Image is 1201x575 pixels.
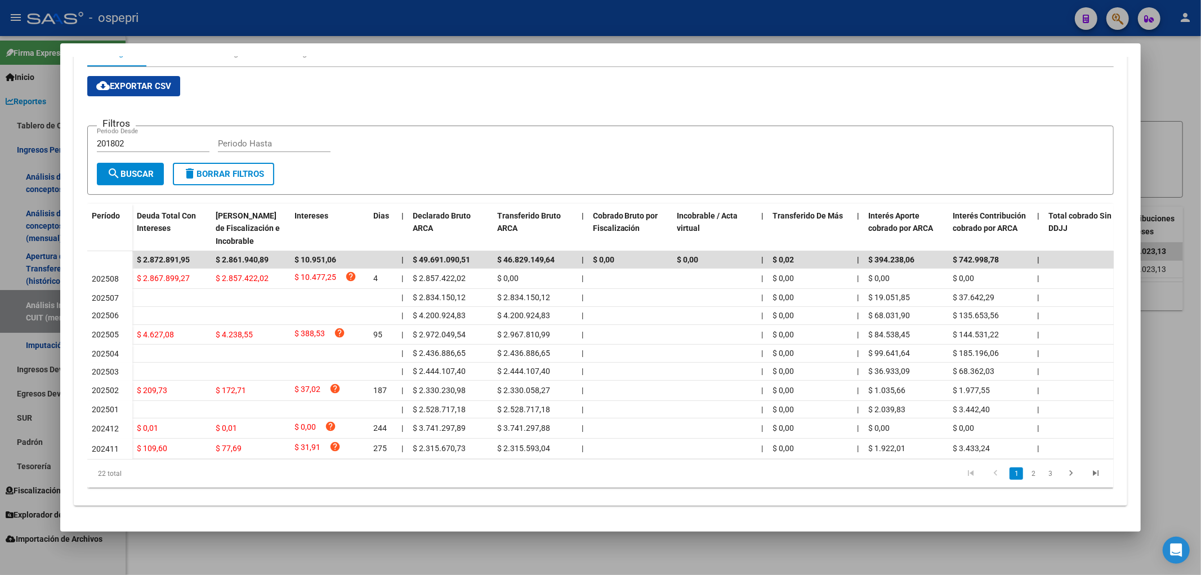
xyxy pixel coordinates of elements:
[858,293,859,302] span: |
[762,405,764,414] span: |
[137,211,196,233] span: Deuda Total Con Intereses
[497,367,550,376] span: $ 2.444.107,40
[1038,444,1039,453] span: |
[294,441,320,456] span: $ 31,91
[401,424,403,433] span: |
[762,255,764,264] span: |
[869,349,910,358] span: $ 99.641,64
[92,293,119,302] span: 202507
[582,386,583,395] span: |
[216,424,237,433] span: $ 0,01
[294,327,325,342] span: $ 388,53
[497,349,550,358] span: $ 2.436.886,65
[869,444,906,453] span: $ 1.922,01
[401,255,404,264] span: |
[588,204,673,253] datatable-header-cell: Cobrado Bruto por Fiscalización
[290,204,369,253] datatable-header-cell: Intereses
[869,330,910,339] span: $ 84.538,45
[137,255,190,264] span: $ 2.872.891,95
[757,204,769,253] datatable-header-cell: |
[858,424,859,433] span: |
[96,79,110,92] mat-icon: cloud_download
[869,424,890,433] span: $ 0,00
[773,274,794,283] span: $ 0,00
[953,330,999,339] span: $ 144.531,22
[183,169,264,179] span: Borrar Filtros
[773,367,794,376] span: $ 0,00
[582,424,583,433] span: |
[1038,255,1040,264] span: |
[858,386,859,395] span: |
[373,386,387,395] span: 187
[97,163,164,185] button: Buscar
[401,330,403,339] span: |
[1038,424,1039,433] span: |
[953,311,999,320] span: $ 135.653,56
[92,367,119,376] span: 202503
[373,274,378,283] span: 4
[673,204,757,253] datatable-header-cell: Incobrable / Acta virtual
[582,367,583,376] span: |
[401,274,403,283] span: |
[132,204,211,253] datatable-header-cell: Deuda Total Con Intereses
[334,327,345,338] i: help
[869,367,910,376] span: $ 36.933,09
[1038,349,1039,358] span: |
[92,211,120,220] span: Período
[858,444,859,453] span: |
[593,211,658,233] span: Cobrado Bruto por Fiscalización
[413,349,466,358] span: $ 2.436.886,65
[582,274,583,283] span: |
[762,349,764,358] span: |
[1038,293,1039,302] span: |
[1038,405,1039,414] span: |
[582,349,583,358] span: |
[582,211,584,220] span: |
[401,405,403,414] span: |
[216,274,269,283] span: $ 2.857.422,02
[1038,311,1039,320] span: |
[373,330,382,339] span: 95
[858,405,859,414] span: |
[1163,537,1190,564] div: Open Intercom Messenger
[773,349,794,358] span: $ 0,00
[1038,330,1039,339] span: |
[92,444,119,453] span: 202411
[1042,464,1059,483] li: page 3
[858,211,860,220] span: |
[413,255,470,264] span: $ 49.691.090,51
[1010,467,1023,480] a: 1
[413,405,466,414] span: $ 2.528.717,18
[137,444,167,453] span: $ 109,60
[401,349,403,358] span: |
[773,293,794,302] span: $ 0,00
[92,424,119,433] span: 202412
[1026,467,1040,480] a: 2
[762,311,764,320] span: |
[87,76,180,96] button: Exportar CSV
[773,405,794,414] span: $ 0,00
[216,386,246,395] span: $ 172,71
[864,204,949,253] datatable-header-cell: Interés Aporte cobrado por ARCA
[497,311,550,320] span: $ 4.200.924,83
[1038,211,1040,220] span: |
[107,167,120,180] mat-icon: search
[869,211,934,233] span: Interés Aporte cobrado por ARCA
[211,204,290,253] datatable-header-cell: Deuda Bruta Neto de Fiscalización e Incobrable
[173,163,274,185] button: Borrar Filtros
[869,255,915,264] span: $ 394.238,06
[1049,211,1112,233] span: Total cobrado Sin DDJJ
[96,81,171,91] span: Exportar CSV
[858,367,859,376] span: |
[960,467,981,480] a: go to first page
[401,386,403,395] span: |
[593,255,614,264] span: $ 0,00
[953,444,990,453] span: $ 3.433,24
[858,311,859,320] span: |
[137,274,190,283] span: $ 2.867.899,27
[397,204,408,253] datatable-header-cell: |
[497,330,550,339] span: $ 2.967.810,99
[853,204,864,253] datatable-header-cell: |
[1038,367,1039,376] span: |
[497,386,550,395] span: $ 2.330.058,27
